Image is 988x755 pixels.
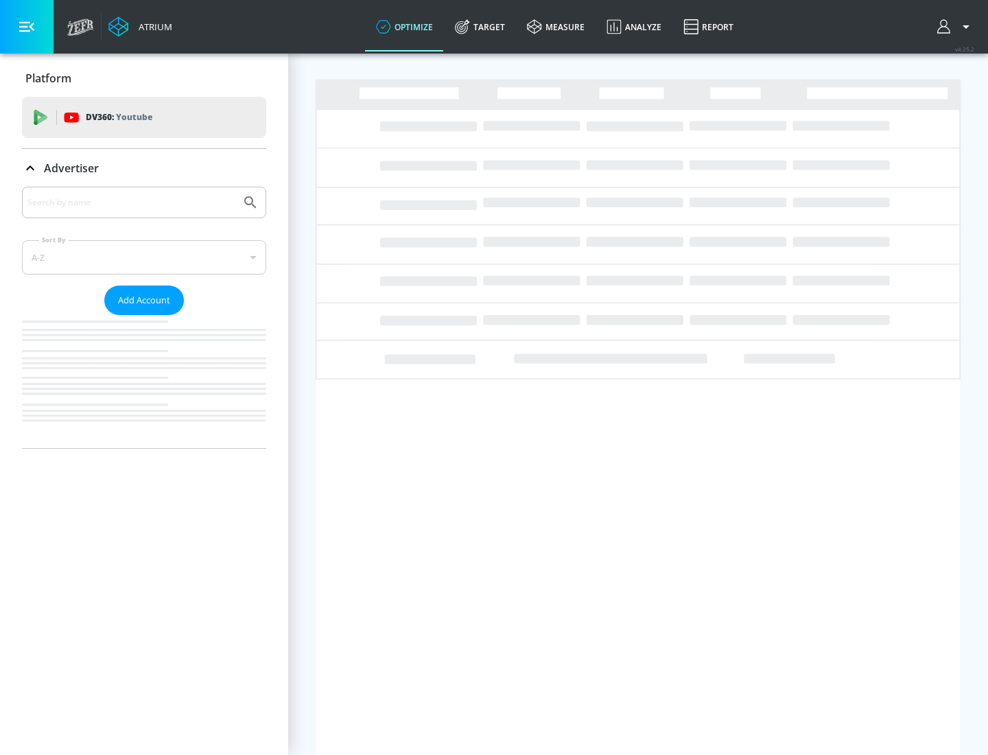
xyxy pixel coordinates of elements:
div: DV360: Youtube [22,97,266,138]
span: Add Account [118,292,170,308]
div: Platform [22,59,266,97]
a: Report [672,2,744,51]
a: Analyze [596,2,672,51]
div: Advertiser [22,187,266,448]
input: Search by name [27,194,235,211]
p: Youtube [116,110,152,124]
a: optimize [365,2,444,51]
p: DV360: [86,110,152,125]
nav: list of Advertiser [22,315,266,448]
span: v 4.25.2 [955,45,974,53]
a: Atrium [108,16,172,37]
div: Advertiser [22,149,266,187]
p: Platform [25,71,71,86]
div: Atrium [133,21,172,33]
div: A-Z [22,240,266,275]
label: Sort By [39,235,69,244]
a: measure [516,2,596,51]
a: Target [444,2,516,51]
button: Add Account [104,286,184,315]
p: Advertiser [44,161,99,176]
